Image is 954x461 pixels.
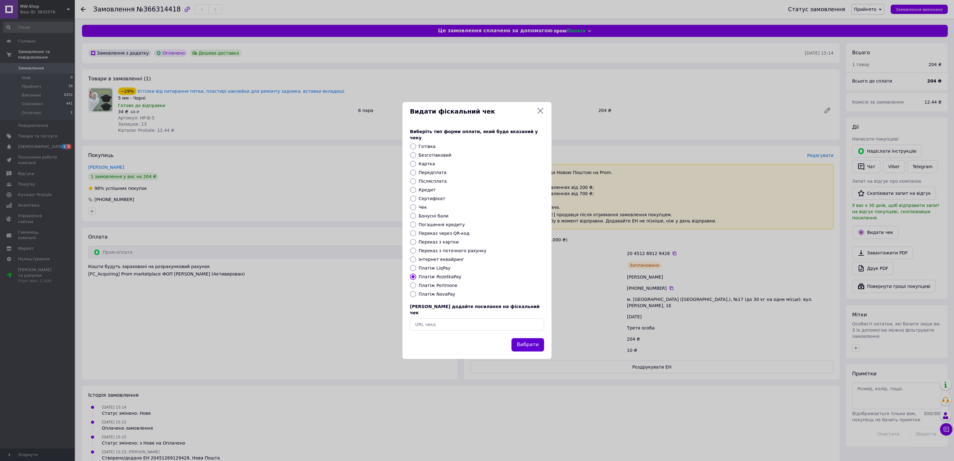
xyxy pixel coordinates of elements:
[419,231,470,236] label: Переказ через QR-код
[419,170,447,175] label: Передплата
[511,338,544,351] button: Вибрати
[410,129,538,140] span: Виберіть тип форми оплати, який буде вказаний у чеку
[419,153,451,158] label: Безготівковий
[419,248,486,253] label: Переказ з поточного рахунку
[419,213,448,218] label: Бонусні бали
[419,292,455,297] label: Платіж NovaPay
[419,205,427,210] label: Чек
[419,257,464,262] label: Інтернет еквайринг
[419,196,445,201] label: Сертифікат
[419,161,435,166] label: Картка
[410,318,544,331] input: URL чека
[419,179,447,184] label: Післясплата
[419,283,457,288] label: Платіж Portmone
[419,274,461,279] label: Платіж RozetkaPay
[419,266,450,271] label: Платіж LiqPay
[410,304,540,315] span: [PERSON_NAME] додайте посилання на фіскальний чек
[410,107,534,116] span: Видати фіскальний чек
[419,187,435,192] label: Кредит
[419,144,435,149] label: Готівка
[419,239,459,244] label: Переказ з картки
[419,222,465,227] label: Погашення кредиту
